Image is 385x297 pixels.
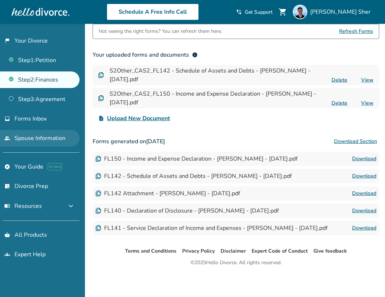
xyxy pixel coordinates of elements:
span: shopping_cart [278,8,287,16]
span: Upload New Document [107,114,170,123]
img: Document [95,156,101,162]
div: © 2025 Hello Divorce. All rights reserved. [191,258,282,267]
span: inbox [4,116,10,122]
span: [PERSON_NAME] Sher [310,8,373,16]
span: menu_book [4,203,10,209]
div: Not seeing the right forms? You can refresh them here. [99,24,222,39]
span: phone_in_talk [236,9,242,15]
a: phone_in_talkGet Support [236,9,273,16]
a: Download [352,172,376,180]
button: Delete [329,76,350,84]
li: Give feedback [313,247,347,255]
a: Terms and Conditions [125,248,176,254]
a: Schedule A Free Info Call [107,4,199,20]
span: Refresh Forms [339,24,373,39]
span: Get Support [245,9,273,16]
a: Download [352,206,376,215]
a: Expert Code of Conduct [252,248,308,254]
a: View [361,100,373,106]
img: Document [98,95,104,101]
img: Omar Sher [293,5,307,19]
a: Privacy Policy [182,248,215,254]
div: FL142 Attachment - [PERSON_NAME] - [DATE].pdf [95,189,240,197]
iframe: Chat Widget [349,262,385,297]
img: Document [95,225,101,231]
img: Document [95,173,101,179]
a: Download [352,224,376,232]
h4: S2Other_CAS2_FL142 - Schedule of Assets and Debts - [PERSON_NAME] - [DATE].pdf [110,66,326,84]
span: Forms Inbox [14,115,47,123]
h3: Forms generated on [DATE] [93,134,379,149]
span: shopping_basket [4,232,10,238]
li: Disclaimer [221,247,246,255]
span: people [4,135,10,141]
span: info [192,52,198,58]
span: AI beta [48,163,62,170]
span: flag_2 [4,38,10,44]
span: groups [4,252,10,257]
span: expand_more [67,202,75,210]
div: FL141 - Service Declaration of Income and Expenses - [PERSON_NAME] - [DATE].pdf [95,224,328,232]
a: Download [352,154,376,163]
span: upload_file [98,115,104,121]
div: Your uploaded forms and documents [93,51,198,59]
a: Download [352,189,376,198]
img: Document [95,191,101,196]
span: explore [4,164,10,170]
div: FL150 - Income and Expense Declaration - [PERSON_NAME] - [DATE].pdf [95,155,298,163]
a: View [361,77,373,83]
button: Download Section [332,134,379,149]
div: FL140 - Declaration of Disclosure - [PERSON_NAME] - [DATE].pdf [95,207,279,215]
span: Resources [4,202,42,210]
img: Document [98,72,104,78]
h4: S2Other_CAS2_FL150 - Income and Expense Declaration - [PERSON_NAME] - [DATE].pdf [110,89,326,107]
span: list_alt_check [4,183,10,189]
img: Document [95,208,101,214]
button: Delete [329,99,350,107]
div: FL142 - Schedule of Assets and Debts - [PERSON_NAME] - [DATE].pdf [95,172,292,180]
